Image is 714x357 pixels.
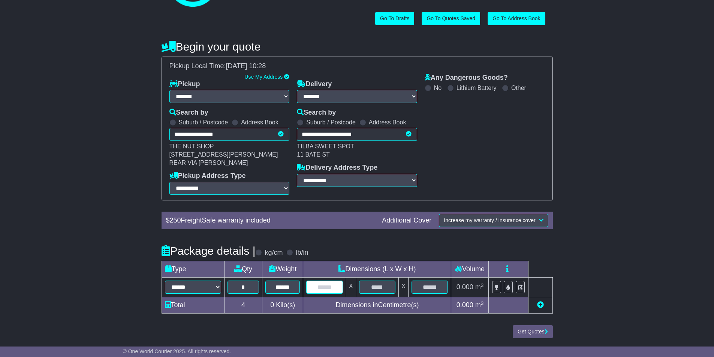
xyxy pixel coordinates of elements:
span: [DATE] 10:28 [226,62,266,70]
td: Total [162,297,224,314]
span: TILBA SWEET SPOT [297,143,354,149]
td: x [346,278,356,297]
button: Increase my warranty / insurance cover [439,214,548,227]
label: lb/in [296,249,308,257]
span: 250 [170,217,181,224]
span: Increase my warranty / insurance cover [444,217,535,223]
label: Delivery Address Type [297,164,377,172]
h4: Package details | [162,245,256,257]
label: Delivery [297,80,332,88]
label: Pickup Address Type [169,172,246,180]
sup: 3 [481,300,484,306]
span: 11 BATE ST [297,151,330,158]
span: THE NUT SHOP [169,143,214,149]
div: $ FreightSafe warranty included [162,217,379,225]
td: 4 [224,297,262,314]
span: [STREET_ADDRESS][PERSON_NAME] [169,151,278,158]
span: 0.000 [457,283,473,291]
label: Suburb / Postcode [179,119,228,126]
label: Lithium Battery [457,84,497,91]
label: Address Book [241,119,278,126]
label: kg/cm [265,249,283,257]
span: © One World Courier 2025. All rights reserved. [123,348,231,354]
td: Dimensions (L x W x H) [303,261,451,278]
button: Get Quotes [513,325,553,338]
span: REAR VIA [PERSON_NAME] [169,160,248,166]
td: Qty [224,261,262,278]
label: No [434,84,442,91]
label: Pickup [169,80,200,88]
a: Add new item [537,301,544,309]
span: 0.000 [457,301,473,309]
span: 0 [270,301,274,309]
label: Address Book [369,119,406,126]
label: Any Dangerous Goods? [425,74,508,82]
a: Go To Quotes Saved [422,12,480,25]
label: Other [511,84,526,91]
label: Suburb / Postcode [306,119,356,126]
a: Go To Address Book [488,12,545,25]
span: m [475,283,484,291]
span: m [475,301,484,309]
td: Kilo(s) [262,297,303,314]
td: x [399,278,409,297]
h4: Begin your quote [162,40,553,53]
td: Type [162,261,224,278]
div: Additional Cover [378,217,435,225]
label: Search by [169,109,208,117]
td: Weight [262,261,303,278]
label: Search by [297,109,336,117]
div: Pickup Local Time: [166,62,549,70]
td: Dimensions in Centimetre(s) [303,297,451,314]
sup: 3 [481,282,484,288]
a: Use My Address [244,74,283,80]
a: Go To Drafts [375,12,414,25]
td: Volume [451,261,489,278]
